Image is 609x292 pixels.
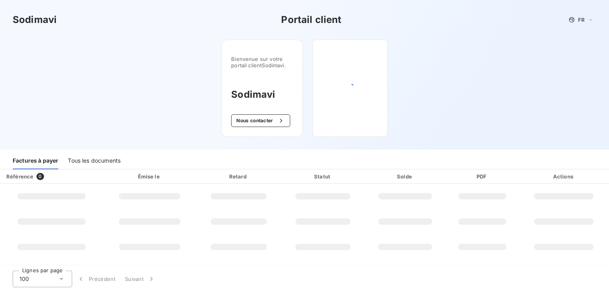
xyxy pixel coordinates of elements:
[13,153,58,169] div: Factures à payer
[6,173,33,180] div: Référence
[281,13,341,27] h3: Portail client
[231,114,290,127] button: Nous contacter
[231,56,293,68] span: Bienvenue sur votre portail client Sodimavi .
[447,173,517,180] div: PDF
[120,271,160,287] button: Suivant
[283,173,363,180] div: Statut
[36,173,44,180] span: 0
[19,275,29,283] span: 100
[105,173,194,180] div: Émise le
[72,271,120,287] button: Précédent
[578,17,584,23] span: FR
[231,87,293,102] h3: Sodimavi
[13,13,57,27] h3: Sodimavi
[68,153,121,169] div: Tous les documents
[521,173,607,180] div: Actions
[197,173,280,180] div: Retard
[366,173,444,180] div: Solde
